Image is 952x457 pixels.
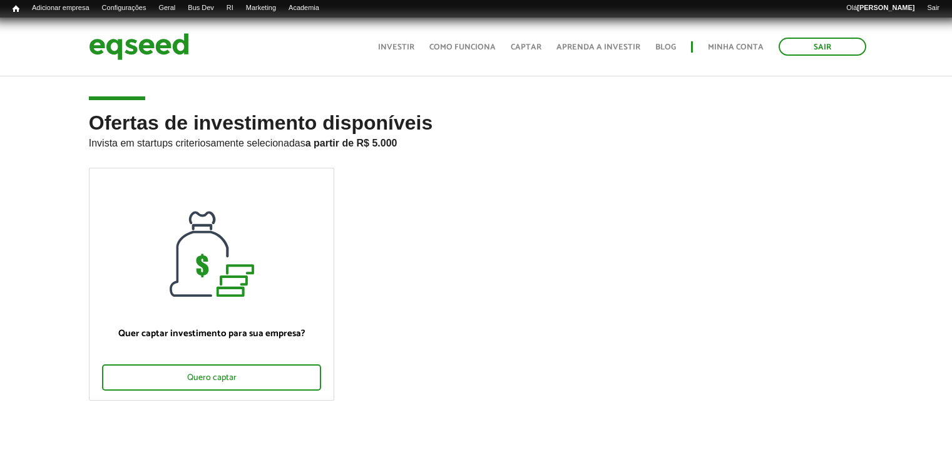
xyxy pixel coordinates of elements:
a: Quer captar investimento para sua empresa? Quero captar [89,168,335,401]
a: Minha conta [708,43,764,51]
a: Aprenda a investir [556,43,640,51]
p: Invista em startups criteriosamente selecionadas [89,134,864,149]
a: Sair [779,38,866,56]
a: Configurações [96,3,153,13]
div: Quero captar [102,364,322,391]
a: RI [220,3,240,13]
a: Sair [921,3,946,13]
span: Início [13,4,19,13]
a: Início [6,3,26,15]
a: Olá[PERSON_NAME] [840,3,921,13]
a: Bus Dev [182,3,220,13]
a: Captar [511,43,541,51]
a: Blog [655,43,676,51]
a: Adicionar empresa [26,3,96,13]
strong: [PERSON_NAME] [857,4,914,11]
a: Marketing [240,3,282,13]
a: Geral [152,3,182,13]
img: EqSeed [89,30,189,63]
a: Academia [282,3,325,13]
h2: Ofertas de investimento disponíveis [89,112,864,168]
p: Quer captar investimento para sua empresa? [102,328,322,339]
a: Como funciona [429,43,496,51]
a: Investir [378,43,414,51]
strong: a partir de R$ 5.000 [305,138,397,148]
